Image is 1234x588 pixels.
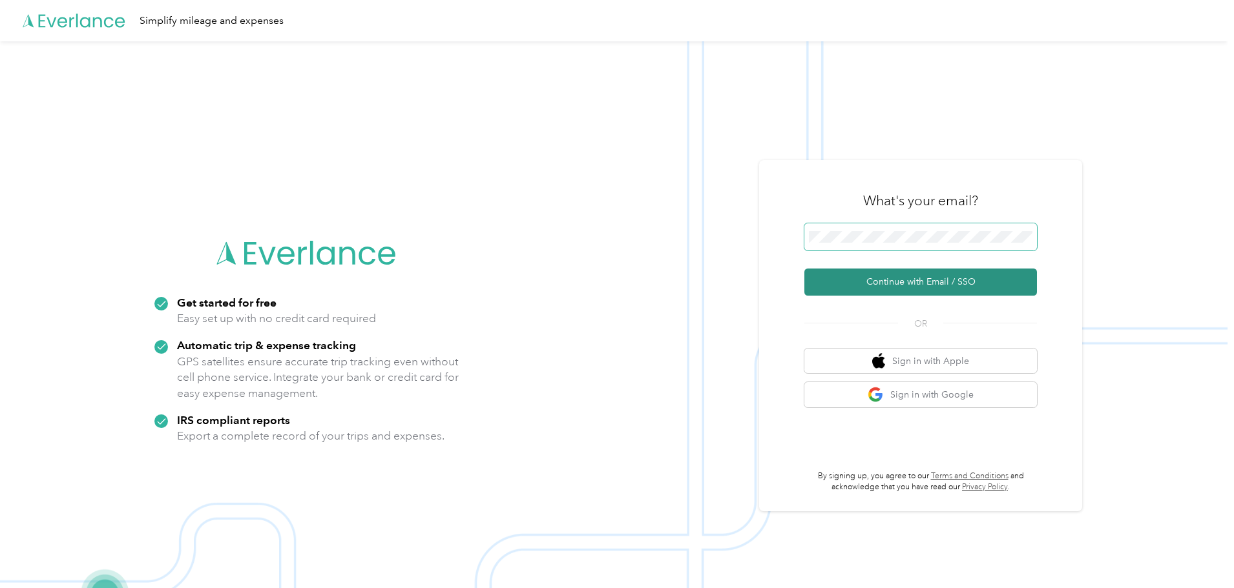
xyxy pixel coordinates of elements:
[804,471,1037,493] p: By signing up, you agree to our and acknowledge that you have read our .
[804,382,1037,407] button: google logoSign in with Google
[804,269,1037,296] button: Continue with Email / SSO
[863,192,978,210] h3: What's your email?
[177,338,356,352] strong: Automatic trip & expense tracking
[177,310,376,327] p: Easy set up with no credit card required
[962,482,1008,492] a: Privacy Policy
[804,349,1037,374] button: apple logoSign in with Apple
[140,13,284,29] div: Simplify mileage and expenses
[177,413,290,427] strong: IRS compliant reports
[177,428,444,444] p: Export a complete record of your trips and expenses.
[898,317,943,330] span: OR
[931,471,1009,481] a: Terms and Conditions
[177,296,277,309] strong: Get started for free
[177,354,459,401] p: GPS satellites ensure accurate trip tracking even without cell phone service. Integrate your bank...
[872,353,885,369] img: apple logo
[868,387,884,403] img: google logo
